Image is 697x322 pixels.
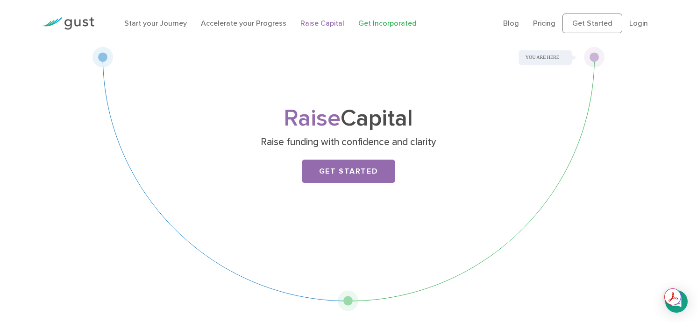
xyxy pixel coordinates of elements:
a: Get Incorporated [358,19,417,28]
h1: Capital [164,108,533,129]
p: Raise funding with confidence and clarity [167,136,529,149]
a: Get Started [302,160,395,183]
a: Get Started [562,14,622,33]
a: Pricing [533,19,555,28]
span: Raise [284,105,341,132]
a: Login [629,19,648,28]
a: Raise Capital [300,19,344,28]
img: Gust Logo [42,17,94,30]
a: Accelerate your Progress [201,19,286,28]
a: Blog [503,19,519,28]
a: Start your Journey [124,19,187,28]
